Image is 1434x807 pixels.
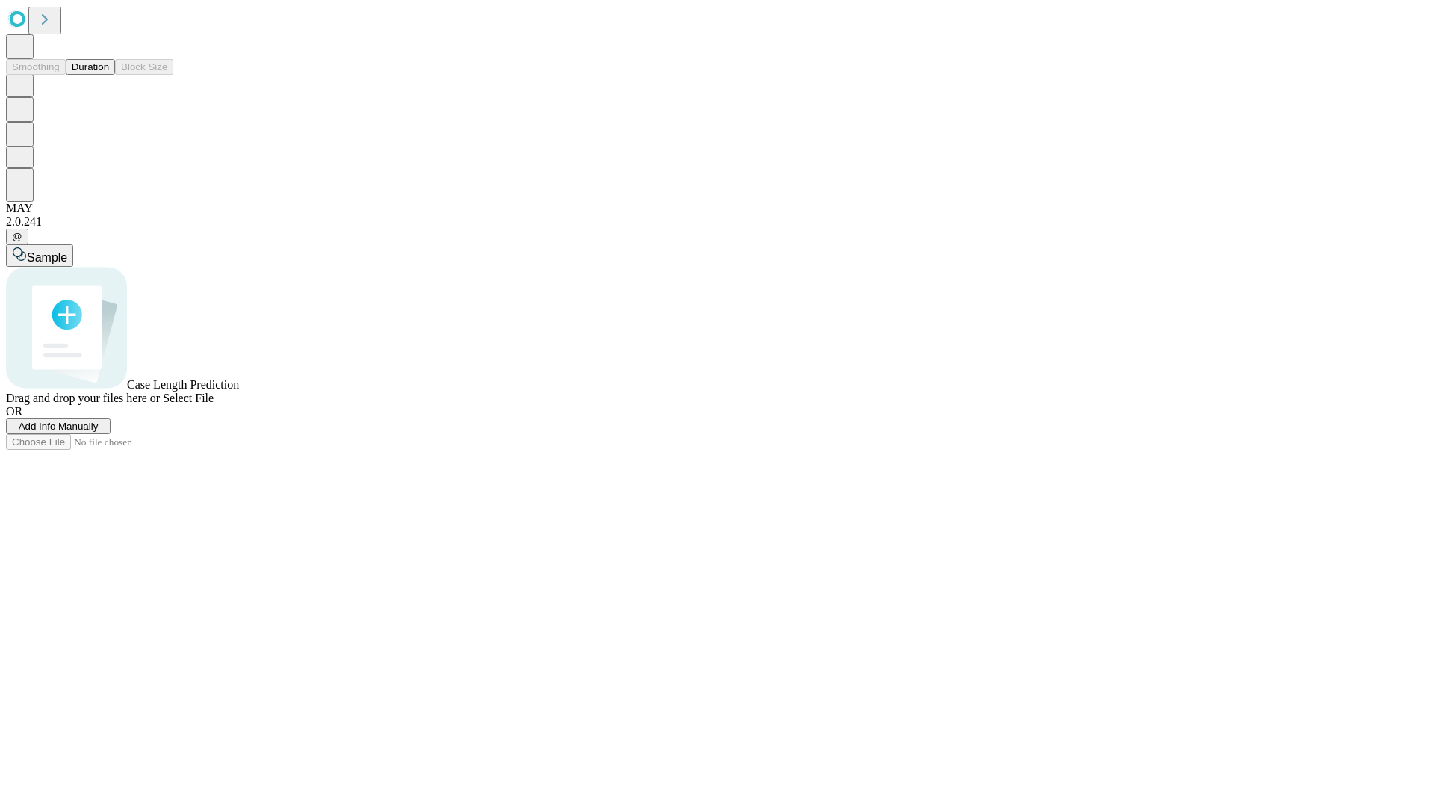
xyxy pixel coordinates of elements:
[27,251,67,264] span: Sample
[6,392,160,404] span: Drag and drop your files here or
[115,59,173,75] button: Block Size
[6,405,22,418] span: OR
[12,231,22,242] span: @
[6,418,111,434] button: Add Info Manually
[19,421,99,432] span: Add Info Manually
[6,215,1428,229] div: 2.0.241
[6,229,28,244] button: @
[163,392,214,404] span: Select File
[6,244,73,267] button: Sample
[6,202,1428,215] div: MAY
[66,59,115,75] button: Duration
[6,59,66,75] button: Smoothing
[127,378,239,391] span: Case Length Prediction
